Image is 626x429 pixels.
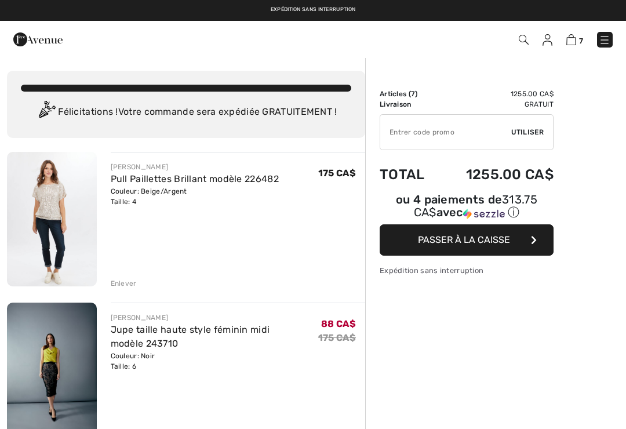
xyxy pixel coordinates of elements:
[111,173,279,184] a: Pull Paillettes Brillant modèle 226482
[13,28,63,51] img: 1ère Avenue
[599,34,610,46] img: Menu
[380,99,439,110] td: Livraison
[566,32,583,46] a: 7
[380,89,439,99] td: Articles ( )
[418,234,510,245] span: Passer à la caisse
[463,209,505,219] img: Sezzle
[111,162,279,172] div: [PERSON_NAME]
[318,332,356,343] s: 175 CA$
[111,312,318,323] div: [PERSON_NAME]
[380,224,554,256] button: Passer à la caisse
[579,37,583,45] span: 7
[111,351,318,372] div: Couleur: Noir Taille: 6
[380,115,511,150] input: Code promo
[411,90,415,98] span: 7
[35,101,58,124] img: Congratulation2.svg
[380,265,554,276] div: Expédition sans interruption
[321,318,356,329] span: 88 CA$
[380,194,554,220] div: ou 4 paiements de avec
[439,89,554,99] td: 1255.00 CA$
[439,155,554,194] td: 1255.00 CA$
[566,34,576,45] img: Panier d'achat
[13,33,63,44] a: 1ère Avenue
[380,155,439,194] td: Total
[111,278,137,289] div: Enlever
[111,324,270,349] a: Jupe taille haute style féminin midi modèle 243710
[519,35,529,45] img: Recherche
[511,127,544,137] span: Utiliser
[318,168,356,179] span: 175 CA$
[380,194,554,224] div: ou 4 paiements de313.75 CA$avecSezzle Cliquez pour en savoir plus sur Sezzle
[7,152,97,286] img: Pull Paillettes Brillant modèle 226482
[439,99,554,110] td: Gratuit
[543,34,552,46] img: Mes infos
[21,101,351,124] div: Félicitations ! Votre commande sera expédiée GRATUITEMENT !
[111,186,279,207] div: Couleur: Beige/Argent Taille: 4
[414,192,537,219] span: 313.75 CA$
